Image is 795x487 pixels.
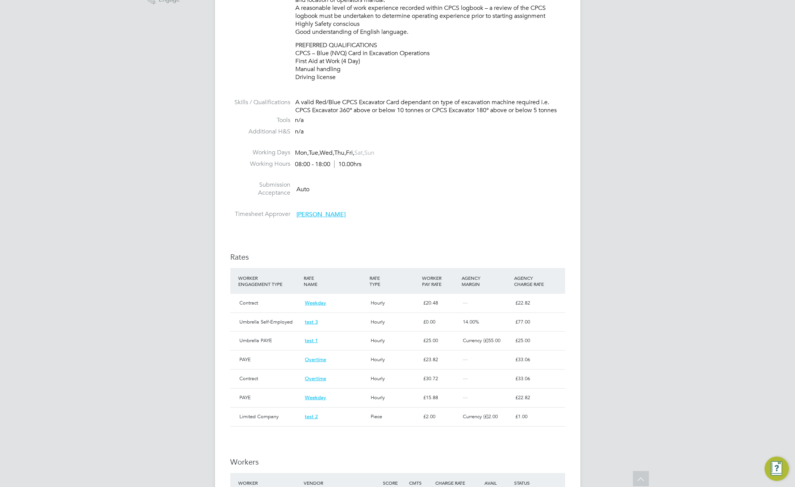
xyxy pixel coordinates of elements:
span: 22.82 [518,300,530,306]
span: Hourly [371,394,385,401]
div: RATE TYPE [368,271,420,291]
h3: Rates [230,252,565,262]
span: 1.00 [518,413,527,420]
span: test 3 [305,319,318,325]
div: RATE NAME [302,271,368,291]
span: 2.00 [426,413,435,420]
label: Working Hours [230,160,290,168]
span: 2.00 [488,413,498,420]
span: 25.00 [518,337,530,344]
span: Limited Company [239,413,279,420]
span: [PERSON_NAME] [296,211,346,218]
span: 55.00 [488,337,500,344]
span: Sun [364,149,374,157]
span: Hourly [371,319,385,325]
label: Skills / Qualifications [230,98,290,106]
span: Contract [239,375,258,382]
label: Tools [230,116,290,124]
span: 22.82 [518,394,530,401]
span: 25.00 [426,337,438,344]
span: n/a [295,116,304,124]
span: PAYE [239,356,251,363]
span: Sat, [354,149,364,157]
span: £ [423,319,435,325]
span: Piece [371,413,382,420]
span: Thu, [334,149,346,157]
span: PAYE [239,394,251,401]
label: Additional H&S [230,128,290,136]
span: Umbrella PAYE [239,337,272,344]
label: Working Days [230,149,290,157]
div: WORKER ENGAGEMENT TYPE [236,271,302,291]
span: £ [515,394,530,401]
p: PREFERRED QUALIFICATIONS CPCS – Blue (NVQ) Card in Excavation Operations First Aid at Work (4 Day... [295,41,565,81]
span: £ [515,413,527,420]
div: WORKER PAY RATE [420,271,460,291]
span: Umbrella Self-Employed [239,319,293,325]
span: 23.82 [426,356,438,363]
span: n/a [295,128,304,135]
span: £ [515,356,530,363]
label: Timesheet Approver [230,210,290,218]
span: Overtime [305,356,326,363]
span: Weekday [305,300,326,306]
span: 10.00hrs [334,160,362,168]
span: 0.00 [426,319,435,325]
span: Hourly [371,375,385,382]
span: Currency (£) [463,413,498,420]
span: Overtime [305,375,326,382]
span: £ [515,300,530,306]
span: Auto [296,186,309,193]
span: Contract [239,300,258,306]
span: — [463,394,468,401]
span: £ [515,319,530,325]
span: — [463,356,468,363]
span: test 1 [305,337,318,344]
span: Hourly [371,300,385,306]
button: Engage Resource Center [765,457,789,481]
span: Tue, [309,149,320,157]
span: £ [423,413,435,420]
span: — [463,375,468,382]
span: 20.48 [426,300,438,306]
span: 33.06 [518,375,530,382]
span: 30.72 [426,375,438,382]
span: £ [515,375,530,382]
span: £ [423,375,438,382]
span: £ [423,356,438,363]
span: Mon, [295,149,309,157]
label: Submission Acceptance [230,181,290,197]
span: £ [423,300,438,306]
span: — [463,300,468,306]
span: % [463,319,479,325]
span: Weekday [305,394,326,401]
span: Hourly [371,337,385,344]
div: A valid Red/Blue CPCS Excavator Card dependant on type of excavation machine required i.e. CPCS E... [295,98,565,114]
h3: Workers [230,457,565,467]
span: 15.88 [426,394,438,401]
span: Hourly [371,356,385,363]
div: 08:00 - 18:00 [295,160,362,168]
span: Wed, [320,149,334,157]
div: AGENCY MARGIN [460,271,512,291]
span: £ [515,337,530,344]
span: £ [423,394,438,401]
span: 14.00 [463,319,475,325]
span: test 2 [305,413,318,420]
span: £ [423,337,438,344]
span: Currency (£) [463,337,500,344]
div: AGENCY CHARGE RATE [512,271,565,291]
span: Fri, [346,149,354,157]
span: 33.06 [518,356,530,363]
span: 77.00 [518,319,530,325]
